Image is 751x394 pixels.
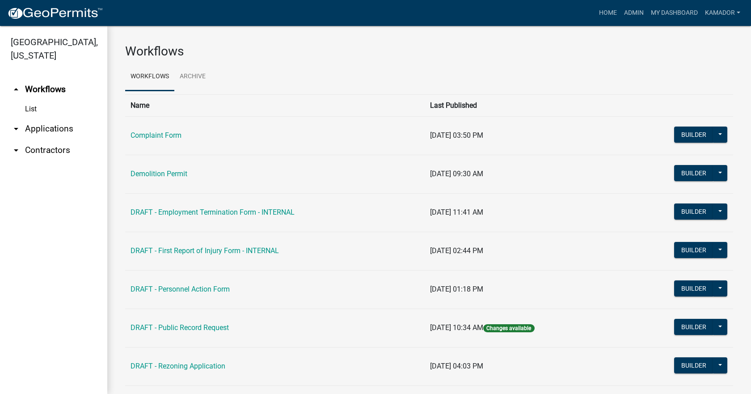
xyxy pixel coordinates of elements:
[674,280,713,297] button: Builder
[674,203,713,220] button: Builder
[11,123,21,134] i: arrow_drop_down
[701,4,744,21] a: Kamador
[125,44,733,59] h3: Workflows
[430,131,483,140] span: [DATE] 03:50 PM
[595,4,620,21] a: Home
[425,94,622,116] th: Last Published
[674,242,713,258] button: Builder
[430,362,483,370] span: [DATE] 04:03 PM
[131,246,279,255] a: DRAFT - First Report of Injury Form - INTERNAL
[131,323,229,332] a: DRAFT - Public Record Request
[430,323,483,332] span: [DATE] 10:34 AM
[647,4,701,21] a: My Dashboard
[125,94,425,116] th: Name
[483,324,534,332] span: Changes available
[125,63,174,91] a: Workflows
[131,362,225,370] a: DRAFT - Rezoning Application
[620,4,647,21] a: Admin
[674,127,713,143] button: Builder
[430,246,483,255] span: [DATE] 02:44 PM
[430,285,483,293] span: [DATE] 01:18 PM
[131,285,230,293] a: DRAFT - Personnel Action Form
[131,169,187,178] a: Demolition Permit
[174,63,211,91] a: Archive
[131,208,295,216] a: DRAFT - Employment Termination Form - INTERNAL
[131,131,181,140] a: Complaint Form
[11,145,21,156] i: arrow_drop_down
[674,357,713,373] button: Builder
[430,169,483,178] span: [DATE] 09:30 AM
[674,165,713,181] button: Builder
[11,84,21,95] i: arrow_drop_up
[430,208,483,216] span: [DATE] 11:41 AM
[674,319,713,335] button: Builder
